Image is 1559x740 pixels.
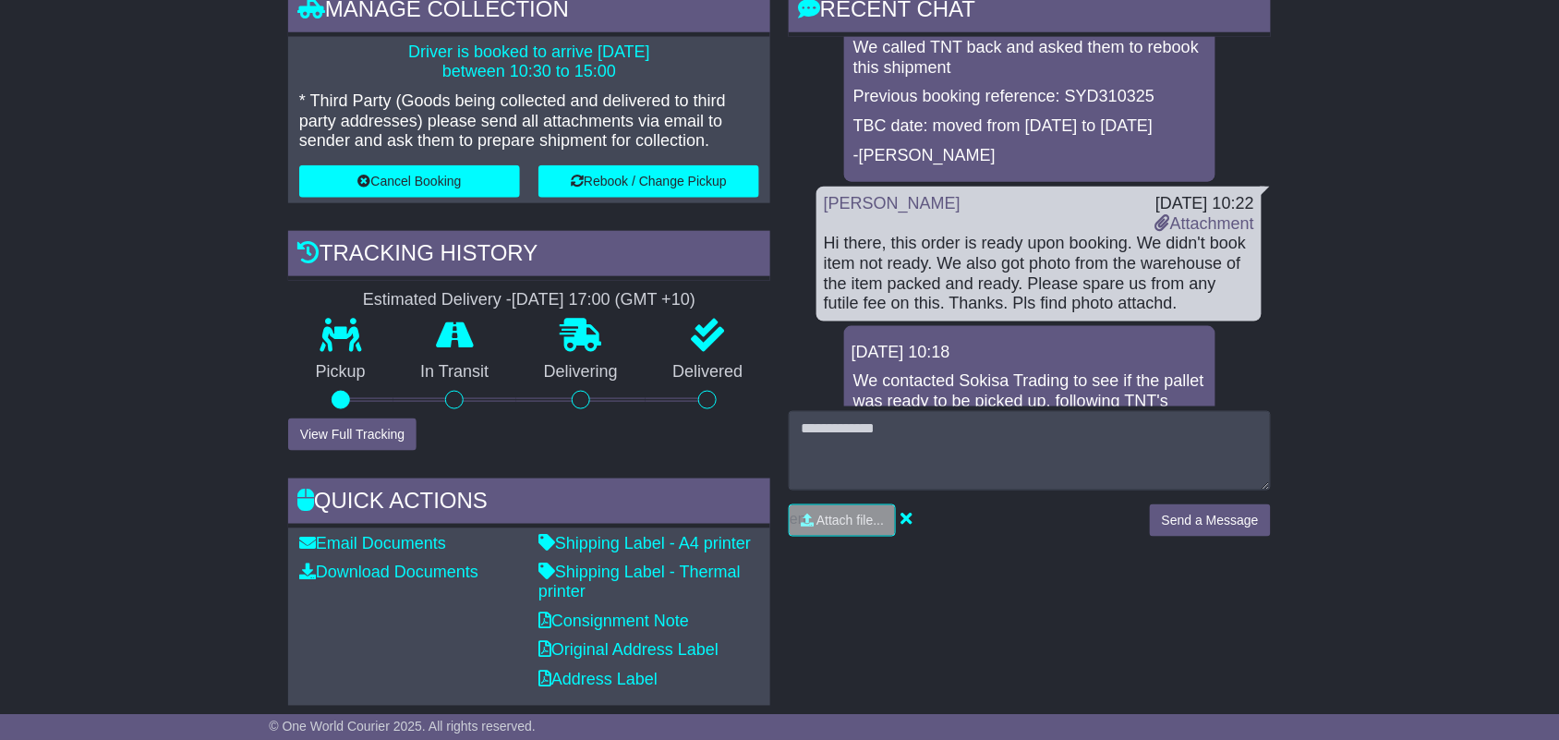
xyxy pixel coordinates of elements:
[853,87,1206,107] p: Previous booking reference: SYD310325
[538,641,719,660] a: Original Address Label
[1155,194,1254,214] div: [DATE] 10:22
[299,534,446,552] a: Email Documents
[299,42,759,82] p: Driver is booked to arrive [DATE] between 10:30 to 15:00
[1150,504,1271,537] button: Send a Message
[538,534,751,552] a: Shipping Label - A4 printer
[538,564,741,602] a: Shipping Label - Thermal printer
[516,362,646,382] p: Delivering
[288,419,417,451] button: View Full Tracking
[299,91,759,152] p: * Third Party (Goods being collected and delivered to third party addresses) please send all atta...
[646,362,771,382] p: Delivered
[824,234,1254,313] div: Hi there, this order is ready upon booking. We didn't book item not ready. We also got photo from...
[824,194,961,212] a: [PERSON_NAME]
[288,231,770,281] div: Tracking history
[393,362,517,382] p: In Transit
[299,165,520,198] button: Cancel Booking
[269,719,536,734] span: © One World Courier 2025. All rights reserved.
[512,290,695,310] div: [DATE] 17:00 (GMT +10)
[299,564,478,582] a: Download Documents
[538,613,689,631] a: Consignment Note
[538,165,759,198] button: Rebook / Change Pickup
[538,671,658,689] a: Address Label
[852,343,1208,363] div: [DATE] 10:18
[853,146,1206,166] p: -[PERSON_NAME]
[288,290,770,310] div: Estimated Delivery -
[853,116,1206,137] p: TBC date: moved from [DATE] to [DATE]
[288,479,770,528] div: Quick Actions
[853,371,1206,471] p: We contacted Sokisa Trading to see if the pallet was ready to be picked up, following TNT's advic...
[1155,214,1254,233] a: Attachment
[853,38,1206,78] p: We called TNT back and asked them to rebook this shipment
[288,362,393,382] p: Pickup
